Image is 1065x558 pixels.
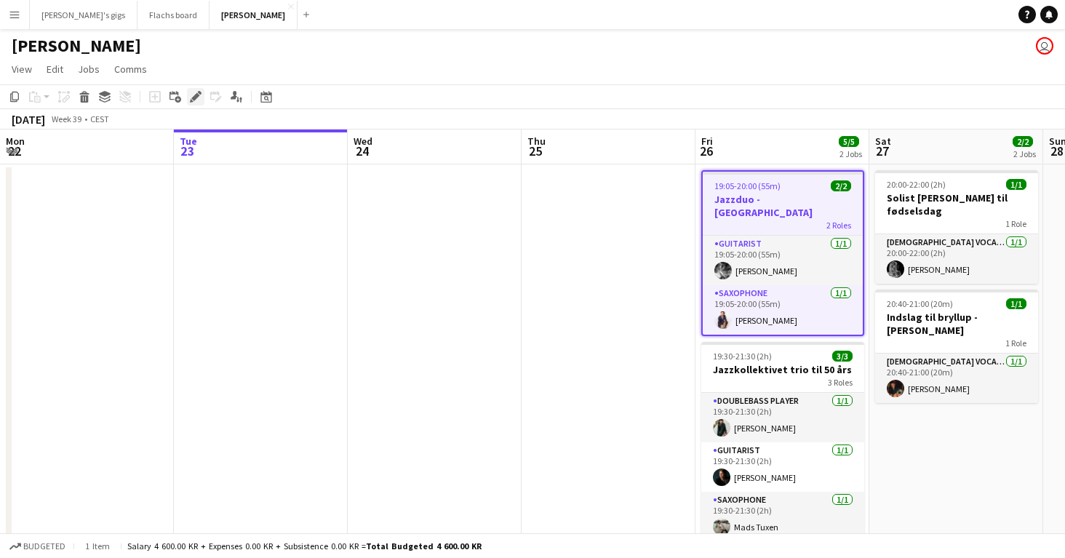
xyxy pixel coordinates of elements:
h3: Jazzkollektivet trio til 50 års [701,363,864,376]
span: Edit [47,63,63,76]
span: 27 [873,143,891,159]
span: 23 [177,143,197,159]
app-card-role: [DEMOGRAPHIC_DATA] Vocal + Guitar1/120:40-21:00 (20m)[PERSON_NAME] [875,354,1038,403]
app-job-card: 19:30-21:30 (2h)3/3Jazzkollektivet trio til 50 års3 RolesDoublebass Player1/119:30-21:30 (2h)[PER... [701,342,864,541]
button: [PERSON_NAME] [210,1,298,29]
span: 25 [525,143,546,159]
span: 1 item [80,541,115,551]
div: CEST [90,113,109,124]
button: Flachs board [137,1,210,29]
app-card-role: Doublebass Player1/119:30-21:30 (2h)[PERSON_NAME] [701,393,864,442]
span: 2 Roles [826,220,851,231]
span: 1/1 [1006,179,1026,190]
button: Budgeted [7,538,68,554]
span: Comms [114,63,147,76]
app-job-card: 19:05-20:00 (55m)2/2Jazzduo - [GEOGRAPHIC_DATA]2 RolesGuitarist1/119:05-20:00 (55m)[PERSON_NAME]S... [701,170,864,336]
span: 19:05-20:00 (55m) [714,180,781,191]
app-job-card: 20:00-22:00 (2h)1/1Solist [PERSON_NAME] til fødselsdag1 Role[DEMOGRAPHIC_DATA] Vocal + guitar1/12... [875,170,1038,284]
span: 20:40-21:00 (20m) [887,298,953,309]
span: Sat [875,135,891,148]
span: 5/5 [839,136,859,147]
span: 2/2 [1013,136,1033,147]
span: 1 Role [1005,218,1026,229]
span: 2/2 [831,180,851,191]
a: Comms [108,60,153,79]
h3: Indslag til bryllup - [PERSON_NAME] [875,311,1038,337]
span: 3 Roles [828,377,853,388]
span: Total Budgeted 4 600.00 KR [366,541,482,551]
span: Wed [354,135,372,148]
div: 2 Jobs [1013,148,1036,159]
app-card-role: Saxophone1/119:05-20:00 (55m)[PERSON_NAME] [703,285,863,335]
span: 19:30-21:30 (2h) [713,351,772,362]
span: 1 Role [1005,338,1026,348]
span: 24 [351,143,372,159]
span: View [12,63,32,76]
app-card-role: Guitarist1/119:30-21:30 (2h)[PERSON_NAME] [701,442,864,492]
app-user-avatar: Asger Søgaard Hajslund [1036,37,1053,55]
app-card-role: [DEMOGRAPHIC_DATA] Vocal + guitar1/120:00-22:00 (2h)[PERSON_NAME] [875,234,1038,284]
app-job-card: 20:40-21:00 (20m)1/1Indslag til bryllup - [PERSON_NAME]1 Role[DEMOGRAPHIC_DATA] Vocal + Guitar1/1... [875,290,1038,403]
a: Edit [41,60,69,79]
span: 22 [4,143,25,159]
span: 20:00-22:00 (2h) [887,179,946,190]
span: Jobs [78,63,100,76]
span: 3/3 [832,351,853,362]
h1: [PERSON_NAME] [12,35,141,57]
span: Mon [6,135,25,148]
div: 2 Jobs [839,148,862,159]
a: Jobs [72,60,105,79]
span: Thu [527,135,546,148]
app-card-role: Saxophone1/119:30-21:30 (2h)Mads Tuxen [701,492,864,541]
span: 26 [699,143,713,159]
span: Tue [180,135,197,148]
button: [PERSON_NAME]'s gigs [30,1,137,29]
div: [DATE] [12,112,45,127]
app-card-role: Guitarist1/119:05-20:00 (55m)[PERSON_NAME] [703,236,863,285]
span: Fri [701,135,713,148]
span: Week 39 [48,113,84,124]
span: 1/1 [1006,298,1026,309]
span: Budgeted [23,541,65,551]
h3: Solist [PERSON_NAME] til fødselsdag [875,191,1038,218]
h3: Jazzduo - [GEOGRAPHIC_DATA] [703,193,863,219]
a: View [6,60,38,79]
div: Salary 4 600.00 KR + Expenses 0.00 KR + Subsistence 0.00 KR = [127,541,482,551]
